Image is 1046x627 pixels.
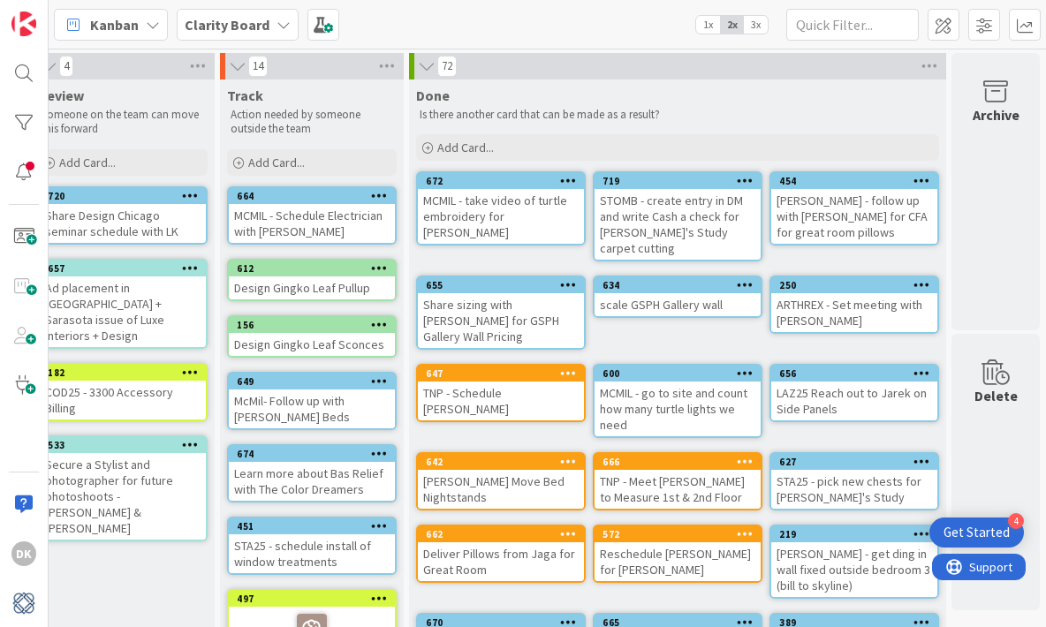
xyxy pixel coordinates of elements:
div: 719 [603,175,761,187]
div: 657 [48,262,206,275]
span: 1x [696,16,720,34]
div: 627 [771,454,937,470]
div: 572 [603,528,761,540]
p: Action needed by someone outside the team [231,108,393,137]
div: MCMIL - go to site and count how many turtle lights we need [595,381,761,436]
div: 719STOMB - create entry in DM and write Cash a check for [PERSON_NAME]'s Study carpet cutting [595,173,761,260]
div: 647 [418,366,584,381]
span: Support [37,3,80,24]
span: 2x [720,16,744,34]
span: Add Card... [437,140,494,155]
div: 600 [603,367,761,380]
div: 672MCMIL - take video of turtle embroidery for [PERSON_NAME] [418,173,584,244]
div: 533 [40,437,206,453]
div: Open Get Started checklist, remaining modules: 4 [929,517,1024,548]
div: 720Share Design Chicago seminar schedule with LK [40,188,206,243]
span: Done [416,87,450,104]
div: 219[PERSON_NAME] - get ding in wall fixed outside bedroom 3 (bill to skyline) [771,526,937,597]
div: DK [11,541,36,566]
div: 674Learn more about Bas Relief with The Color Dreamers [229,446,395,501]
div: STOMB - create entry in DM and write Cash a check for [PERSON_NAME]'s Study carpet cutting [595,189,761,260]
div: 642[PERSON_NAME] Move Bed Nightstands [418,454,584,509]
div: 454 [779,175,937,187]
div: 454 [771,173,937,189]
div: ARTHREX - Set meeting with [PERSON_NAME] [771,293,937,332]
div: Ad placement in [GEOGRAPHIC_DATA] + Sarasota issue of Luxe Interiors + Design [40,276,206,347]
div: 634scale GSPH Gallery wall [595,277,761,316]
div: Archive [973,104,1019,125]
div: 600 [595,366,761,381]
div: COD25 - 3300 Accessory Billing [40,381,206,419]
div: 664 [229,188,395,204]
div: [PERSON_NAME] Move Bed Nightstands [418,470,584,509]
input: Quick Filter... [786,9,919,41]
div: 219 [779,528,937,540]
div: Share Design Chicago seminar schedule with LK [40,204,206,243]
div: [PERSON_NAME] - follow up with [PERSON_NAME] for CFA for great room pillows [771,189,937,244]
div: 666 [603,456,761,468]
div: 454[PERSON_NAME] - follow up with [PERSON_NAME] for CFA for great room pillows [771,173,937,244]
div: 634 [595,277,761,293]
div: 642 [418,454,584,470]
div: 612 [229,261,395,276]
div: [PERSON_NAME] - get ding in wall fixed outside bedroom 3 (bill to skyline) [771,542,937,597]
div: 656 [779,367,937,380]
div: 156 [237,319,395,331]
div: 451 [229,518,395,534]
div: 647TNP - Schedule [PERSON_NAME] [418,366,584,420]
div: 250ARTHREX - Set meeting with [PERSON_NAME] [771,277,937,332]
div: 657 [40,261,206,276]
div: 250 [771,277,937,293]
div: 451STA25 - schedule install of window treatments [229,518,395,573]
div: 572Reschedule [PERSON_NAME] for [PERSON_NAME] [595,526,761,581]
div: TNP - Schedule [PERSON_NAME] [418,381,584,420]
div: 664 [237,190,395,202]
div: 600MCMIL - go to site and count how many turtle lights we need [595,366,761,436]
div: 572 [595,526,761,542]
div: 649 [237,375,395,388]
div: 250 [779,279,937,291]
div: 156 [229,317,395,333]
b: Clarity Board [185,16,269,34]
div: 719 [595,173,761,189]
div: 657Ad placement in [GEOGRAPHIC_DATA] + Sarasota issue of Luxe Interiors + Design [40,261,206,347]
div: 662Deliver Pillows from Jaga for Great Room [418,526,584,581]
div: 451 [237,520,395,533]
span: Add Card... [248,155,305,170]
span: 72 [437,56,457,77]
div: Learn more about Bas Relief with The Color Dreamers [229,462,395,501]
div: 182 [40,365,206,381]
div: 182 [48,366,206,379]
div: 656LAZ25 Reach out to Jarek on Side Panels [771,366,937,420]
div: 533Secure a Stylist and photographer for future photoshoots - [PERSON_NAME] & [PERSON_NAME] [40,437,206,540]
div: 182COD25 - 3300 Accessory Billing [40,365,206,419]
div: 612Design Gingko Leaf Pullup [229,261,395,299]
div: 655 [418,277,584,293]
div: 720 [40,188,206,204]
div: 649McMil- Follow up with [PERSON_NAME] Beds [229,374,395,428]
div: 674 [237,448,395,460]
div: 219 [771,526,937,542]
div: LAZ25 Reach out to Jarek on Side Panels [771,381,937,420]
span: 3x [744,16,768,34]
div: STA25 - pick new chests for [PERSON_NAME]'s Study [771,470,937,509]
div: 672 [426,175,584,187]
div: 666 [595,454,761,470]
div: Reschedule [PERSON_NAME] for [PERSON_NAME] [595,542,761,581]
div: 156Design Gingko Leaf Sconces [229,317,395,356]
div: Share sizing with [PERSON_NAME] for GSPH Gallery Wall Pricing [418,293,584,348]
div: 662 [426,528,584,540]
div: 533 [48,439,206,451]
div: 612 [237,262,395,275]
div: Delete [974,385,1018,406]
span: Track [227,87,263,104]
div: 655Share sizing with [PERSON_NAME] for GSPH Gallery Wall Pricing [418,277,584,348]
div: 642 [426,456,584,468]
div: 662 [418,526,584,542]
div: scale GSPH Gallery wall [595,293,761,316]
div: 627STA25 - pick new chests for [PERSON_NAME]'s Study [771,454,937,509]
div: Design Gingko Leaf Pullup [229,276,395,299]
img: Visit kanbanzone.com [11,11,36,36]
span: Kanban [90,14,139,35]
div: Secure a Stylist and photographer for future photoshoots - [PERSON_NAME] & [PERSON_NAME] [40,453,206,540]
